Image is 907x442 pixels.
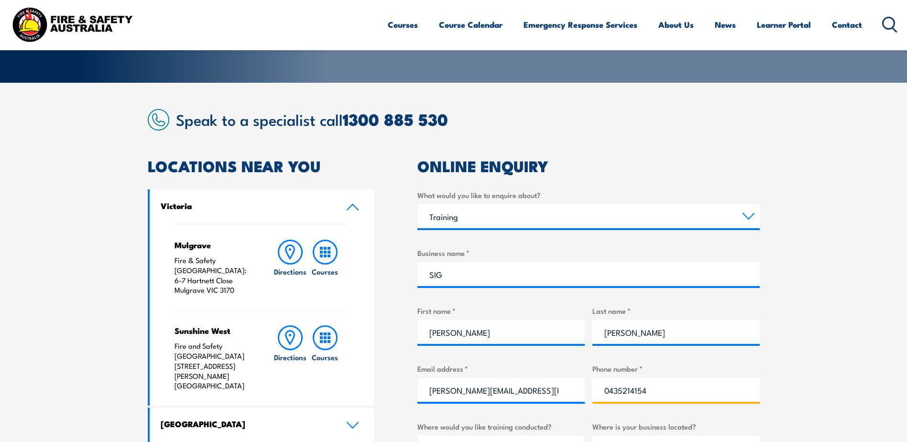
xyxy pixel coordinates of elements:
[524,12,637,37] a: Emergency Response Services
[592,305,760,316] label: Last name
[417,305,585,316] label: First name
[757,12,811,37] a: Learner Portal
[417,363,585,374] label: Email address
[343,106,448,132] a: 1300 885 530
[273,240,307,295] a: Directions
[715,12,736,37] a: News
[274,266,306,276] h6: Directions
[592,421,760,432] label: Where is your business located?
[150,189,374,224] a: Victoria
[273,325,307,391] a: Directions
[417,421,585,432] label: Where would you like training conducted?
[175,240,254,250] h4: Mulgrave
[388,12,418,37] a: Courses
[417,247,760,258] label: Business name
[592,363,760,374] label: Phone number
[175,255,254,295] p: Fire & Safety [GEOGRAPHIC_DATA]: 6-7 Hartnett Close Mulgrave VIC 3170
[148,159,374,172] h2: LOCATIONS NEAR YOU
[439,12,503,37] a: Course Calendar
[312,266,338,276] h6: Courses
[161,200,332,211] h4: Victoria
[175,325,254,336] h4: Sunshine West
[832,12,862,37] a: Contact
[312,352,338,362] h6: Courses
[161,419,332,429] h4: [GEOGRAPHIC_DATA]
[274,352,306,362] h6: Directions
[308,240,342,295] a: Courses
[308,325,342,391] a: Courses
[417,159,760,172] h2: ONLINE ENQUIRY
[175,341,254,391] p: Fire and Safety [GEOGRAPHIC_DATA] [STREET_ADDRESS][PERSON_NAME] [GEOGRAPHIC_DATA]
[176,110,760,128] h2: Speak to a specialist call
[658,12,694,37] a: About Us
[417,189,760,200] label: What would you like to enquire about?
